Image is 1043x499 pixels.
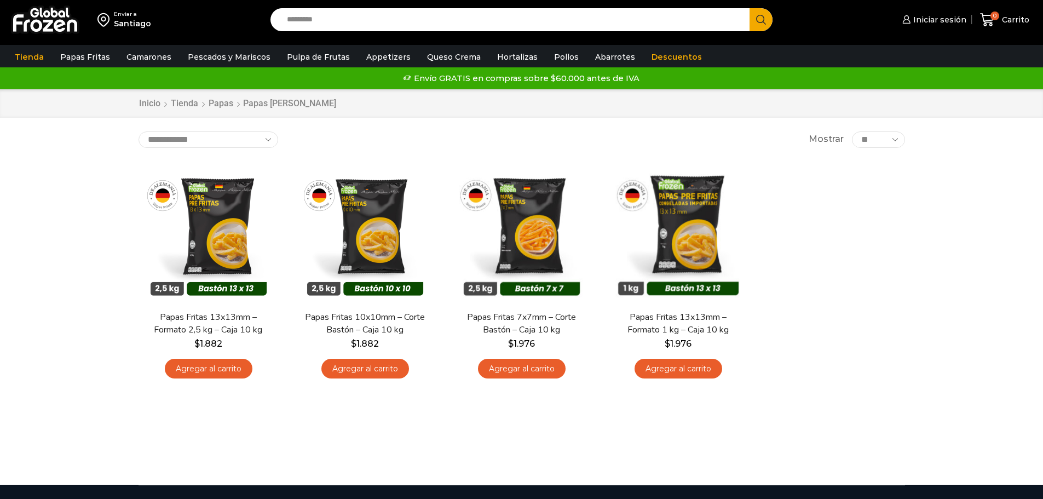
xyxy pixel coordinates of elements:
[478,359,566,379] a: Agregar al carrito: “Papas Fritas 7x7mm - Corte Bastón - Caja 10 kg”
[9,47,49,67] a: Tienda
[114,10,151,18] div: Enviar a
[635,359,722,379] a: Agregar al carrito: “Papas Fritas 13x13mm - Formato 1 kg - Caja 10 kg”
[977,7,1032,33] a: 0 Carrito
[194,339,222,349] bdi: 1.882
[458,311,584,336] a: Papas Fritas 7x7mm – Corte Bastón – Caja 10 kg
[646,47,707,67] a: Descuentos
[243,98,336,108] h1: Papas [PERSON_NAME]
[194,339,200,349] span: $
[665,339,692,349] bdi: 1.976
[665,339,670,349] span: $
[170,97,199,110] a: Tienda
[615,311,741,336] a: Papas Fritas 13x13mm – Formato 1 kg – Caja 10 kg
[281,47,355,67] a: Pulpa de Frutas
[492,47,543,67] a: Hortalizas
[900,9,966,31] a: Iniciar sesión
[302,311,428,336] a: Papas Fritas 10x10mm – Corte Bastón – Caja 10 kg
[145,311,271,336] a: Papas Fritas 13x13mm – Formato 2,5 kg – Caja 10 kg
[139,131,278,148] select: Pedido de la tienda
[139,97,336,110] nav: Breadcrumb
[351,339,379,349] bdi: 1.882
[97,10,114,29] img: address-field-icon.svg
[990,12,999,20] span: 0
[508,339,535,349] bdi: 1.976
[182,47,276,67] a: Pescados y Mariscos
[549,47,584,67] a: Pollos
[165,359,252,379] a: Agregar al carrito: “Papas Fritas 13x13mm - Formato 2,5 kg - Caja 10 kg”
[911,14,966,25] span: Iniciar sesión
[508,339,514,349] span: $
[321,359,409,379] a: Agregar al carrito: “Papas Fritas 10x10mm - Corte Bastón - Caja 10 kg”
[55,47,116,67] a: Papas Fritas
[590,47,641,67] a: Abarrotes
[208,97,234,110] a: Papas
[121,47,177,67] a: Camarones
[361,47,416,67] a: Appetizers
[139,97,161,110] a: Inicio
[351,339,356,349] span: $
[114,18,151,29] div: Santiago
[809,133,844,146] span: Mostrar
[422,47,486,67] a: Queso Crema
[999,14,1029,25] span: Carrito
[750,8,773,31] button: Search button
